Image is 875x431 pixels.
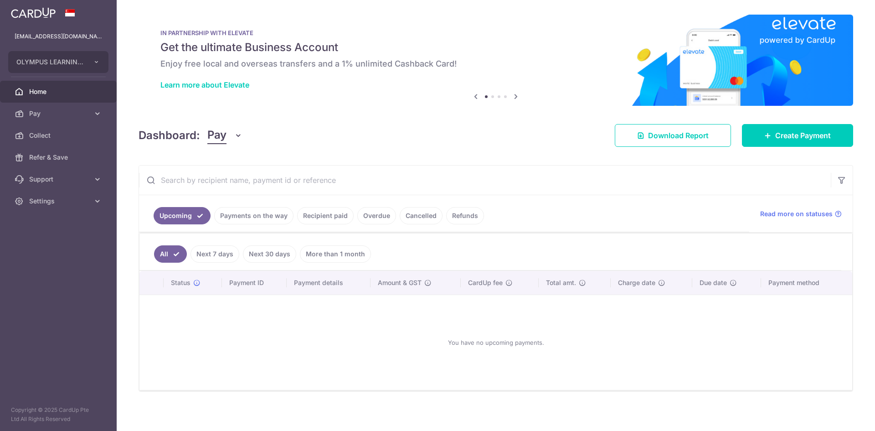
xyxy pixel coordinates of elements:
[287,271,371,295] th: Payment details
[207,127,226,144] span: Pay
[160,80,249,89] a: Learn more about Elevate
[154,245,187,263] a: All
[29,109,89,118] span: Pay
[8,51,108,73] button: OLYMPUS LEARNING ACADEMY PTE LTD
[700,278,727,287] span: Due date
[150,302,841,383] div: You have no upcoming payments.
[357,207,396,224] a: Overdue
[300,245,371,263] a: More than 1 month
[760,209,833,218] span: Read more on statuses
[297,207,354,224] a: Recipient paid
[15,32,102,41] p: [EMAIL_ADDRESS][DOMAIN_NAME]
[546,278,576,287] span: Total amt.
[160,58,831,69] h6: Enjoy free local and overseas transfers and a 1% unlimited Cashback Card!
[160,29,831,36] p: IN PARTNERSHIP WITH ELEVATE
[154,207,211,224] a: Upcoming
[29,87,89,96] span: Home
[190,245,239,263] a: Next 7 days
[400,207,443,224] a: Cancelled
[618,278,655,287] span: Charge date
[29,175,89,184] span: Support
[761,271,852,295] th: Payment method
[29,153,89,162] span: Refer & Save
[214,207,293,224] a: Payments on the way
[171,278,190,287] span: Status
[615,124,731,147] a: Download Report
[243,245,296,263] a: Next 30 days
[775,130,831,141] span: Create Payment
[207,127,242,144] button: Pay
[742,124,853,147] a: Create Payment
[139,127,200,144] h4: Dashboard:
[648,130,709,141] span: Download Report
[760,209,842,218] a: Read more on statuses
[29,131,89,140] span: Collect
[378,278,422,287] span: Amount & GST
[11,7,56,18] img: CardUp
[160,40,831,55] h5: Get the ultimate Business Account
[446,207,484,224] a: Refunds
[222,271,287,295] th: Payment ID
[139,166,831,195] input: Search by recipient name, payment id or reference
[468,278,503,287] span: CardUp fee
[16,57,84,67] span: OLYMPUS LEARNING ACADEMY PTE LTD
[139,15,853,106] img: Renovation banner
[29,197,89,206] span: Settings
